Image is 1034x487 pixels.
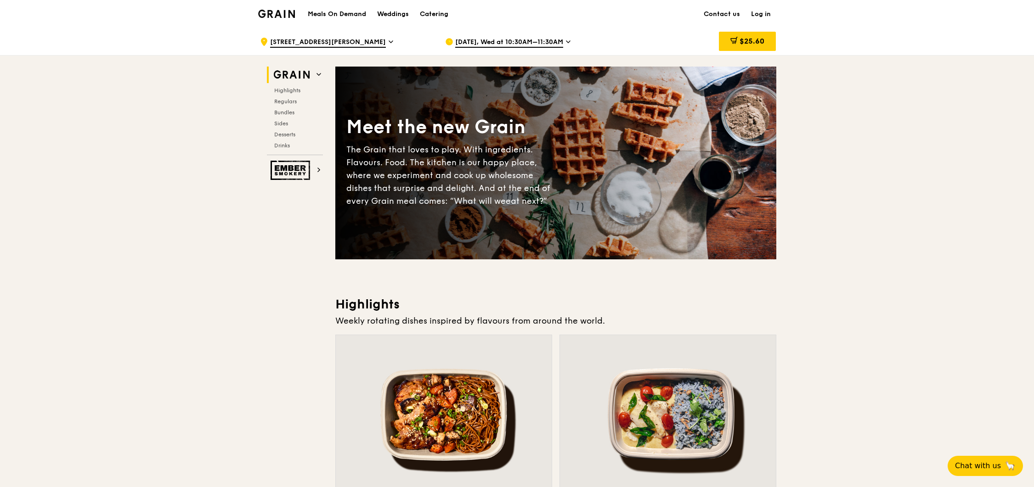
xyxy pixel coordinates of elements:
[335,314,776,327] div: Weekly rotating dishes inspired by flavours from around the world.
[274,131,295,138] span: Desserts
[698,0,746,28] a: Contact us
[740,37,764,45] span: $25.60
[308,10,366,19] h1: Meals On Demand
[274,98,297,105] span: Regulars
[271,67,313,83] img: Grain web logo
[420,0,448,28] div: Catering
[274,87,300,94] span: Highlights
[746,0,776,28] a: Log in
[346,143,556,207] div: The Grain that loves to play. With ingredients. Flavours. Food. The kitchen is our happy place, w...
[271,161,313,180] img: Ember Smokery web logo
[372,0,414,28] a: Weddings
[414,0,454,28] a: Catering
[274,109,294,116] span: Bundles
[274,120,288,127] span: Sides
[955,460,1001,471] span: Chat with us
[335,296,776,313] h3: Highlights
[506,196,547,206] span: eat next?”
[346,115,556,140] div: Meet the new Grain
[377,0,409,28] div: Weddings
[455,38,563,48] span: [DATE], Wed at 10:30AM–11:30AM
[270,38,386,48] span: [STREET_ADDRESS][PERSON_NAME]
[258,10,295,18] img: Grain
[948,456,1023,476] button: Chat with us🦙
[274,142,290,149] span: Drinks
[1005,460,1016,471] span: 🦙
